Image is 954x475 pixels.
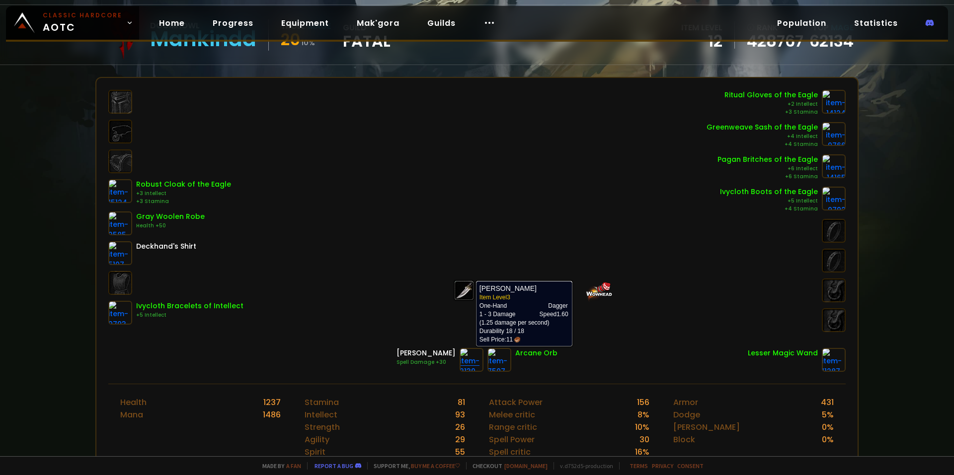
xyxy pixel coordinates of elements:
[6,6,139,40] a: Classic HardcoreAOTC
[120,408,143,421] div: Mana
[315,462,353,470] a: Report a bug
[479,284,568,336] td: (1.25 damage per second) Durability 18 / 18
[411,462,460,470] a: Buy me a coffee
[639,433,649,446] div: 30
[136,198,231,205] div: +3 Stamina
[136,311,243,319] div: +5 Intellect
[769,13,834,33] a: Population
[504,462,548,470] a: [DOMAIN_NAME]
[136,222,205,230] div: Health +50
[822,433,834,446] div: 0 %
[455,433,465,446] div: 29
[635,421,649,433] div: 10 %
[822,187,846,210] img: item-9792
[554,462,613,470] span: v. d752d5 - production
[108,211,132,235] img: item-2585
[748,348,818,358] div: Lesser Magic Wand
[489,396,543,408] div: Attack Power
[717,154,818,165] div: Pagan Britches of the Eagle
[305,421,340,433] div: Strength
[489,433,535,446] div: Spell Power
[136,241,196,252] div: Deckhand's Shirt
[747,34,803,49] a: 428767
[455,421,465,433] div: 26
[397,348,456,358] div: [PERSON_NAME]
[673,421,740,433] div: [PERSON_NAME]
[43,11,122,35] span: AOTC
[343,34,391,49] span: Fatal
[548,302,567,309] span: Dagger
[419,13,464,33] a: Guilds
[479,311,516,318] span: 1 - 3 Damage
[455,408,465,421] div: 93
[305,433,329,446] div: Agility
[120,396,147,408] div: Health
[263,408,281,421] div: 1486
[720,187,818,197] div: Ivycloth Boots of the Eagle
[466,462,548,470] span: Checkout
[630,462,648,470] a: Terms
[673,396,698,408] div: Armor
[460,348,483,372] img: item-2139
[720,205,818,213] div: +4 Stamina
[479,336,568,344] div: Sell Price:
[724,100,818,108] div: +2 Intellect
[136,190,231,198] div: +3 Intellect
[822,348,846,372] img: item-11287
[455,446,465,458] div: 55
[305,408,337,421] div: Intellect
[515,348,557,358] div: Arcane Orb
[717,173,818,181] div: +6 Stamina
[673,433,695,446] div: Block
[273,13,337,33] a: Equipment
[205,13,261,33] a: Progress
[263,396,281,408] div: 1237
[256,462,301,470] span: Made by
[635,446,649,458] div: 16 %
[367,462,460,470] span: Support me,
[458,396,465,408] div: 81
[821,396,834,408] div: 431
[846,13,906,33] a: Statistics
[489,408,535,421] div: Melee critic
[707,133,818,140] div: +4 Intellect
[637,408,649,421] div: 8 %
[479,302,514,310] td: One-Hand
[487,348,511,372] img: item-7507
[516,310,568,319] th: Speed 1.60
[136,301,243,311] div: Ivycloth Bracelets of Intellect
[822,408,834,421] div: 5 %
[822,154,846,178] img: item-14165
[301,38,315,48] small: 10 %
[724,108,818,116] div: +3 Stamina
[489,421,537,433] div: Range critic
[108,241,132,265] img: item-5107
[136,211,205,222] div: Gray Woolen Robe
[136,179,231,190] div: Robust Cloak of the Eagle
[43,11,122,20] small: Classic Hardcore
[637,396,649,408] div: 156
[707,140,818,148] div: +4 Stamina
[822,90,846,114] img: item-14124
[286,462,301,470] a: a fan
[108,179,132,203] img: item-15124
[397,358,456,366] div: Spell Damage +30
[673,408,700,421] div: Dodge
[305,396,339,408] div: Stamina
[707,122,818,133] div: Greenweave Sash of the Eagle
[479,284,537,292] b: [PERSON_NAME]
[720,197,818,205] div: +5 Intellect
[349,13,407,33] a: Mak'gora
[652,462,673,470] a: Privacy
[305,446,325,458] div: Spirit
[489,446,531,458] div: Spell critic
[822,122,846,146] img: item-9766
[677,462,704,470] a: Consent
[717,165,818,173] div: +6 Intellect
[822,421,834,433] div: 0 %
[151,13,193,33] a: Home
[108,301,132,325] img: item-9793
[343,21,391,49] div: guild
[724,90,818,100] div: Ritual Gloves of the Eagle
[506,336,520,344] span: 11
